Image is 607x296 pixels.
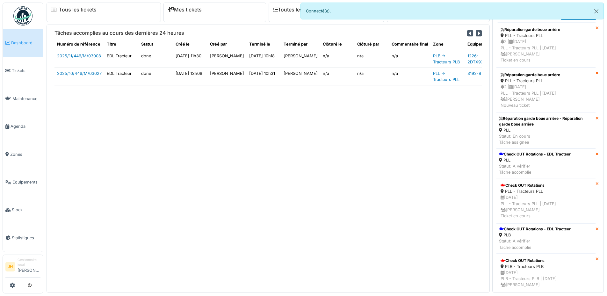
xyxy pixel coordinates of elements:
span: Dashboard [11,40,40,46]
td: [DATE] 11h30 [173,50,207,68]
td: EDL Tracteur [104,68,139,85]
th: Équipement [465,39,499,50]
span: Zones [10,151,40,157]
td: n/a [389,68,430,85]
div: Check OUT Rotations [501,258,591,264]
div: Statut: À vérifier Tâche accomplie [499,238,571,250]
th: Clôturé par [355,39,389,50]
th: Clôturé le [320,39,355,50]
th: Numéro de référence [54,39,104,50]
span: Équipements [12,179,40,185]
div: PLB [499,232,571,238]
li: [PERSON_NAME] [18,257,40,276]
div: Connecté(e). [300,3,604,19]
a: Check OUT Rotations PLL - Tracteurs PLL [DATE]PLL - Tracteurs PLL | [DATE] [PERSON_NAME]Ticket en... [496,178,596,223]
div: PLB - Tracteurs PLB [501,264,591,270]
a: Réparation garde boue arrière - Réparation garde boue arrière PLL Statut: En coursTâche assignée [496,113,596,148]
td: [PERSON_NAME] [281,50,320,68]
span: Maintenance [12,96,40,102]
a: Maintenance [3,85,43,112]
div: 2 | [DATE] PLL - Tracteurs PLL | [DATE] [PERSON_NAME] Ticket en cours [501,39,591,63]
div: Réparation garde boue arrière - Réparation garde boue arrière [499,116,593,127]
div: Gestionnaire local [18,257,40,267]
span: Tickets [12,68,40,74]
a: Équipements [3,168,43,196]
h6: Tâches accomplies au cours des dernières 24 heures [54,30,184,36]
div: Réparation garde boue arrière [501,72,591,78]
div: [DATE] PLB - Tracteurs PLB | [DATE] [PERSON_NAME] Ticket en cours [501,270,591,294]
a: PLL -> Tracteurs PLL [433,71,459,82]
div: PLL [499,127,593,133]
a: Toutes les tâches [273,7,320,13]
th: Créé par [207,39,247,50]
td: [DATE] 10h18 [247,50,281,68]
div: PLL - Tracteurs PLL [501,188,591,194]
div: Réparation garde boue arrière [501,27,591,32]
td: n/a [355,68,389,85]
td: done [139,50,173,68]
span: Agenda [11,123,40,129]
a: Check OUT Rotations - EDL Tracteur PLL Statut: À vérifierTâche accomplie [496,148,596,178]
td: [PERSON_NAME] [207,50,247,68]
a: Réparation garde boue arrière PLL - Tracteurs PLL 2 |[DATE]PLL - Tracteurs PLL | [DATE] [PERSON_N... [496,22,596,68]
div: [DATE] PLL - Tracteurs PLL | [DATE] [PERSON_NAME] Ticket en cours [501,194,591,219]
a: JH Gestionnaire local[PERSON_NAME] [5,257,40,278]
a: Réparation garde boue arrière PLL - Tracteurs PLL 2 |[DATE]PLL - Tracteurs PLL | [DATE] [PERSON_N... [496,68,596,113]
a: Tous les tickets [59,7,97,13]
button: Close [589,3,603,20]
a: PLB -> Tracteurs PLB [433,54,460,64]
th: Terminé par [281,39,320,50]
a: 2025/10/446/M/03027 [57,71,102,76]
a: 3192-BT9209 [467,71,494,76]
a: Tickets [3,57,43,84]
th: Commentaire final [389,39,430,50]
a: 2025/11/446/M/03008 [57,54,101,58]
td: EDL Tracteur [104,50,139,68]
div: Check OUT Rotations - EDL Tracteur [499,226,571,232]
li: JH [5,262,15,271]
span: Statistiques [12,235,40,241]
th: Créé le [173,39,207,50]
div: 2 | [DATE] PLL - Tracteurs PLL | [DATE] [PERSON_NAME] Nouveau ticket [501,84,591,108]
th: Terminé le [247,39,281,50]
td: [PERSON_NAME] [207,68,247,85]
a: Agenda [3,112,43,140]
a: Dashboard [3,29,43,57]
a: 1226-2DTX932 [467,54,486,64]
th: Titre [104,39,139,50]
a: Check OUT Rotations - EDL Tracteur PLB Statut: À vérifierTâche accomplie [496,223,596,253]
th: Zone [430,39,465,50]
img: Badge_color-CXgf-gQk.svg [13,6,33,25]
td: n/a [355,50,389,68]
div: PLL - Tracteurs PLL [501,78,591,84]
td: done [139,68,173,85]
a: Mes tickets [168,7,202,13]
td: n/a [320,50,355,68]
td: [DATE] 10h31 [247,68,281,85]
a: Statistiques [3,224,43,252]
a: Stock [3,196,43,224]
div: Statut: En cours Tâche assignée [499,133,593,145]
a: Zones [3,141,43,168]
div: Statut: À vérifier Tâche accomplie [499,163,571,175]
span: Stock [12,207,40,213]
th: Statut [139,39,173,50]
div: PLL - Tracteurs PLL [501,32,591,39]
div: PLL [499,157,571,163]
td: n/a [389,50,430,68]
div: Check OUT Rotations - EDL Tracteur [499,151,571,157]
td: [DATE] 13h08 [173,68,207,85]
div: Check OUT Rotations [501,183,591,188]
td: n/a [320,68,355,85]
td: [PERSON_NAME] [281,68,320,85]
